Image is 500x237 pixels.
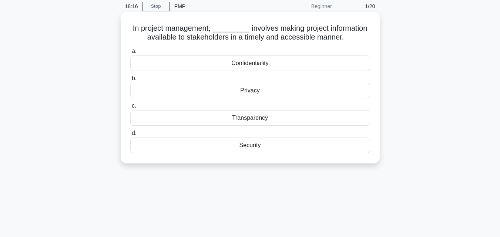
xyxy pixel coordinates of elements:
[132,102,136,109] span: c.
[130,83,370,98] div: Privacy
[130,55,370,71] div: Confidentiality
[142,2,170,11] a: Stop
[132,48,137,54] span: a.
[130,24,371,42] h5: In project management, _________ involves making project information available to stakeholders in...
[130,138,370,153] div: Security
[132,130,137,136] span: d.
[130,110,370,126] div: Transparency
[132,75,137,81] span: b.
